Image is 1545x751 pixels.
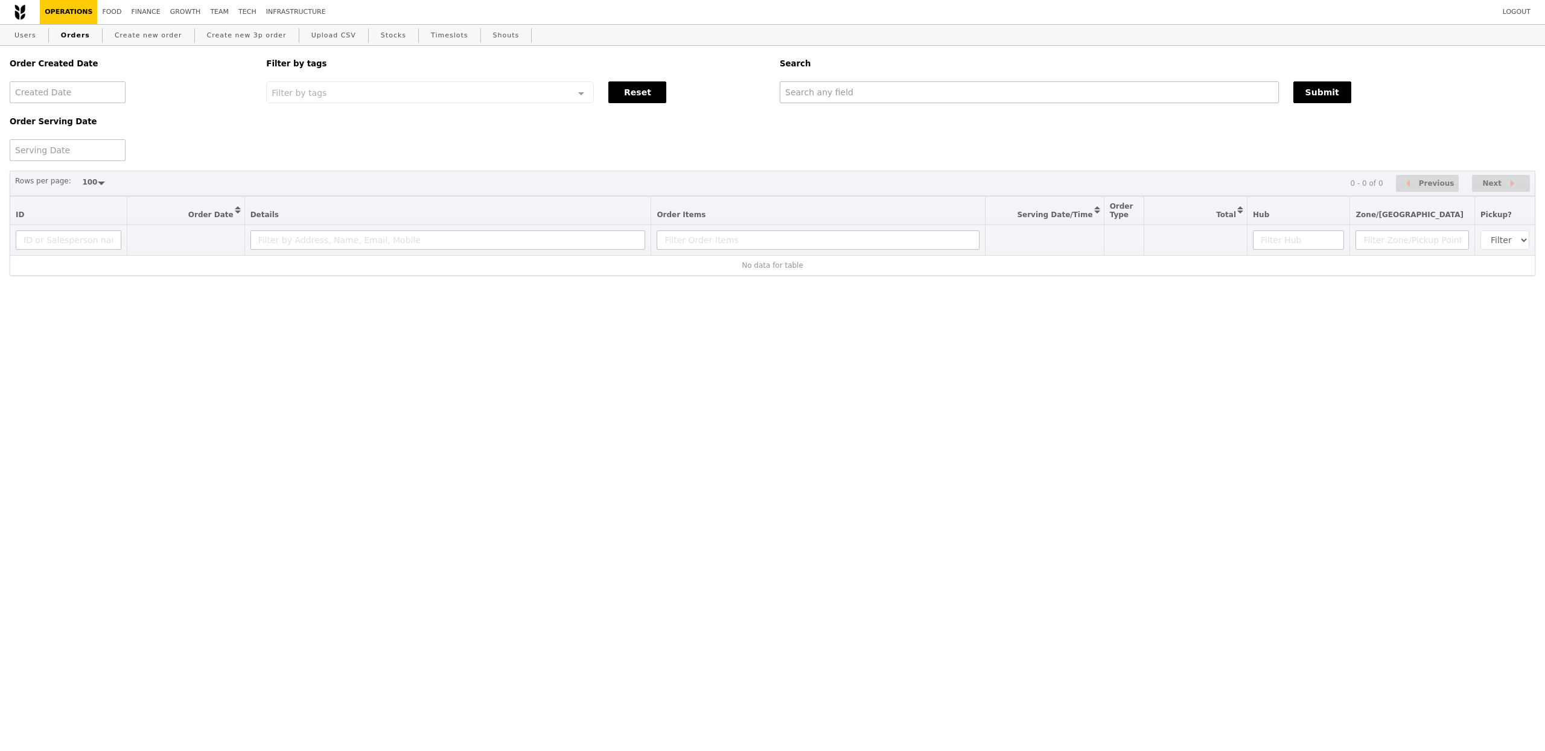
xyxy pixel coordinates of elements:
[1293,81,1351,103] button: Submit
[657,211,706,219] span: Order Items
[608,81,666,103] button: Reset
[10,59,252,68] h5: Order Created Date
[780,81,1279,103] input: Search any field
[780,59,1535,68] h5: Search
[1419,176,1454,191] span: Previous
[1350,179,1383,188] div: 0 - 0 of 0
[110,25,187,46] a: Create new order
[1110,202,1133,219] span: Order Type
[202,25,291,46] a: Create new 3p order
[426,25,473,46] a: Timeslots
[56,25,95,46] a: Orders
[14,4,25,20] img: Grain logo
[272,87,327,98] span: Filter by tags
[10,139,126,161] input: Serving Date
[1253,230,1344,250] input: Filter Hub
[376,25,411,46] a: Stocks
[250,230,646,250] input: Filter by Address, Name, Email, Mobile
[1480,211,1512,219] span: Pickup?
[10,25,41,46] a: Users
[250,211,279,219] span: Details
[307,25,361,46] a: Upload CSV
[1355,230,1469,250] input: Filter Zone/Pickup Point
[15,175,71,187] label: Rows per page:
[1253,211,1269,219] span: Hub
[657,230,980,250] input: Filter Order Items
[1482,176,1502,191] span: Next
[488,25,524,46] a: Shouts
[16,211,24,219] span: ID
[16,230,121,250] input: ID or Salesperson name
[1472,175,1530,192] button: Next
[10,117,252,126] h5: Order Serving Date
[266,59,765,68] h5: Filter by tags
[10,81,126,103] input: Created Date
[16,261,1529,270] div: No data for table
[1396,175,1459,192] button: Previous
[1355,211,1464,219] span: Zone/[GEOGRAPHIC_DATA]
